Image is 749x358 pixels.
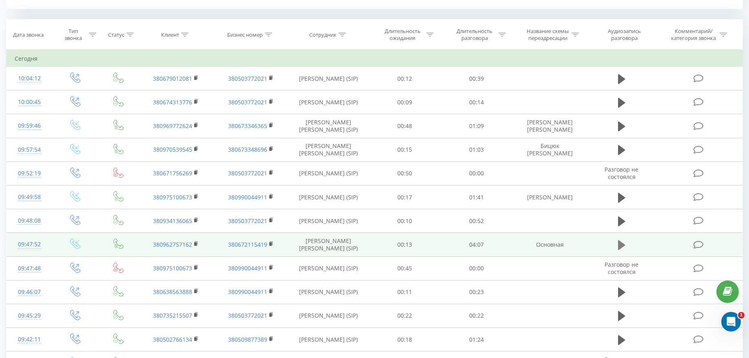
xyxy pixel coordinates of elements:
[13,31,44,38] div: Дата звонка
[153,217,192,225] a: 380934136065
[60,28,87,42] div: Тип звонка
[512,186,587,209] td: [PERSON_NAME]
[369,67,441,91] td: 00:12
[108,31,124,38] div: Статус
[369,161,441,185] td: 00:50
[441,280,512,304] td: 00:23
[369,328,441,351] td: 00:18
[227,31,263,38] div: Бизнес номер
[153,336,192,343] a: 380502766134
[15,166,44,181] div: 09:52:19
[441,186,512,209] td: 01:41
[288,114,368,138] td: [PERSON_NAME] [PERSON_NAME] (SIP)
[288,209,368,233] td: [PERSON_NAME] (SIP)
[441,161,512,185] td: 00:00
[153,122,192,130] a: 380969772624
[369,209,441,233] td: 00:10
[288,91,368,114] td: [PERSON_NAME] (SIP)
[369,114,441,138] td: 00:48
[441,304,512,327] td: 00:22
[288,304,368,327] td: [PERSON_NAME] (SIP)
[15,261,44,276] div: 09:47:48
[288,67,368,91] td: [PERSON_NAME] (SIP)
[7,51,743,67] td: Сегодня
[309,31,337,38] div: Сотрудник
[228,217,267,225] a: 380503772021
[288,233,368,256] td: [PERSON_NAME] [PERSON_NAME] (SIP)
[228,264,267,272] a: 380990044911
[288,328,368,351] td: [PERSON_NAME] (SIP)
[605,261,638,276] span: Разговор не состоялся
[228,193,267,201] a: 380990044911
[228,122,267,130] a: 380673346365
[441,256,512,280] td: 00:00
[15,94,44,110] div: 10:00:45
[228,169,267,177] a: 380503772021
[153,146,192,153] a: 380970539545
[441,328,512,351] td: 01:24
[512,114,587,138] td: [PERSON_NAME] [PERSON_NAME]
[512,233,587,256] td: Основная
[15,284,44,300] div: 09:46:07
[369,138,441,161] td: 00:15
[153,75,192,82] a: 380679012081
[369,256,441,280] td: 00:45
[153,169,192,177] a: 380671756269
[721,312,741,331] iframe: Intercom live chat
[288,161,368,185] td: [PERSON_NAME] (SIP)
[15,189,44,205] div: 09:49:58
[153,312,192,319] a: 380735215507
[15,331,44,347] div: 09:42:11
[228,146,267,153] a: 380673348696
[369,304,441,327] td: 00:22
[15,142,44,158] div: 09:57:54
[381,28,424,42] div: Длительность ожидания
[369,280,441,304] td: 00:11
[526,28,570,42] div: Название схемы переадресации
[161,31,179,38] div: Клиент
[153,264,192,272] a: 380975100673
[288,256,368,280] td: [PERSON_NAME] (SIP)
[738,312,745,318] span: 1
[15,71,44,86] div: 10:04:12
[441,209,512,233] td: 00:52
[153,288,192,296] a: 380638563888
[441,67,512,91] td: 00:39
[228,241,267,248] a: 380672115419
[598,28,651,42] div: Аудиозапись разговора
[153,241,192,248] a: 380962757162
[369,233,441,256] td: 00:13
[441,114,512,138] td: 01:09
[228,312,267,319] a: 380503772021
[288,186,368,209] td: [PERSON_NAME] (SIP)
[153,193,192,201] a: 380975100673
[369,186,441,209] td: 00:17
[15,118,44,134] div: 09:59:46
[605,166,638,181] span: Разговор не состоялся
[15,213,44,229] div: 09:48:08
[228,336,267,343] a: 380509877389
[670,28,718,42] div: Комментарий/категория звонка
[228,98,267,106] a: 380503772021
[369,91,441,114] td: 00:09
[453,28,496,42] div: Длительность разговора
[441,138,512,161] td: 01:03
[512,138,587,161] td: Бицюк [PERSON_NAME]
[288,280,368,304] td: [PERSON_NAME] (SIP)
[441,91,512,114] td: 00:14
[15,308,44,324] div: 09:45:29
[441,233,512,256] td: 04:07
[228,75,267,82] a: 380503772021
[15,236,44,252] div: 09:47:52
[228,288,267,296] a: 380990044911
[288,138,368,161] td: [PERSON_NAME] [PERSON_NAME] (SIP)
[153,98,192,106] a: 380674313776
